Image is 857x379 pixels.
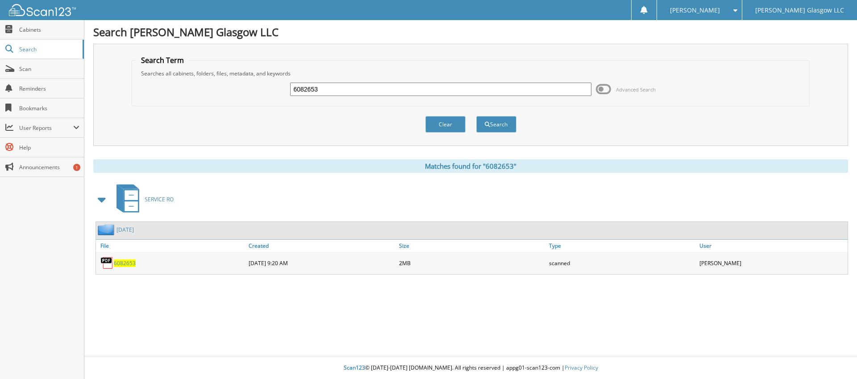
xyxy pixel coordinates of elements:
[19,163,79,171] span: Announcements
[145,196,174,203] span: SERVICE RO
[116,226,134,233] a: [DATE]
[114,259,136,267] a: 6082653
[137,70,805,77] div: Searches all cabinets, folders, files, metadata, and keywords
[111,182,174,217] a: SERVICE RO
[19,144,79,151] span: Help
[9,4,76,16] img: scan123-logo-white.svg
[397,254,547,272] div: 2MB
[73,164,80,171] div: 1
[19,65,79,73] span: Scan
[93,25,848,39] h1: Search [PERSON_NAME] Glasgow LLC
[547,240,697,252] a: Type
[246,240,397,252] a: Created
[19,124,73,132] span: User Reports
[547,254,697,272] div: scanned
[670,8,720,13] span: [PERSON_NAME]
[19,46,78,53] span: Search
[397,240,547,252] a: Size
[476,116,516,133] button: Search
[565,364,598,371] a: Privacy Policy
[697,254,848,272] div: [PERSON_NAME]
[19,26,79,33] span: Cabinets
[19,104,79,112] span: Bookmarks
[98,224,116,235] img: folder2.png
[84,357,857,379] div: © [DATE]-[DATE] [DOMAIN_NAME]. All rights reserved | appg01-scan123-com |
[697,240,848,252] a: User
[100,256,114,270] img: PDF.png
[344,364,365,371] span: Scan123
[425,116,466,133] button: Clear
[616,86,656,93] span: Advanced Search
[755,8,844,13] span: [PERSON_NAME] Glasgow LLC
[19,85,79,92] span: Reminders
[93,159,848,173] div: Matches found for "6082653"
[137,55,188,65] legend: Search Term
[96,240,246,252] a: File
[246,254,397,272] div: [DATE] 9:20 AM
